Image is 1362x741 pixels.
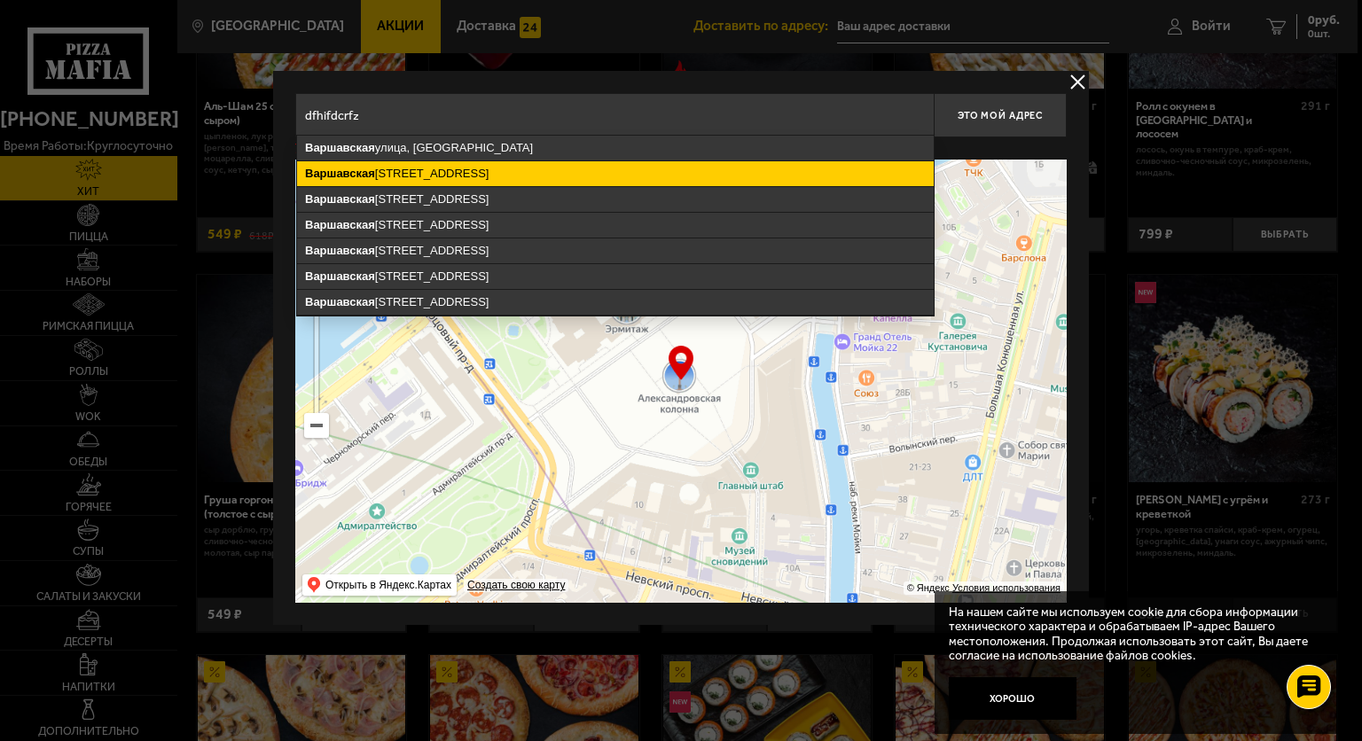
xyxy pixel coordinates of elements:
[297,213,934,238] ymaps: [STREET_ADDRESS]
[1067,71,1089,93] button: delivery type
[305,295,375,308] ymaps: Варшавская
[305,167,375,180] ymaps: Варшавская
[949,677,1076,720] button: Хорошо
[305,141,375,154] ymaps: Варшавская
[958,110,1043,121] span: Это мой адрес
[305,244,375,257] ymaps: Варшавская
[949,605,1319,664] p: На нашем сайте мы используем cookie для сбора информации технического характера и обрабатываем IP...
[305,192,375,206] ymaps: Варшавская
[934,93,1067,137] button: Это мой адрес
[952,582,1061,593] a: Условия использования
[297,238,934,263] ymaps: [STREET_ADDRESS]
[907,582,950,593] ymaps: © Яндекс
[305,218,375,231] ymaps: Варшавская
[297,264,934,289] ymaps: [STREET_ADDRESS]
[295,142,545,156] p: Укажите дом на карте или в поле ввода
[464,579,568,592] a: Создать свою карту
[297,136,934,160] ymaps: улица, [GEOGRAPHIC_DATA]
[305,269,375,283] ymaps: Варшавская
[295,93,934,137] input: Введите адрес доставки
[297,290,934,315] ymaps: [STREET_ADDRESS]
[325,574,451,596] ymaps: Открыть в Яндекс.Картах
[302,574,457,596] ymaps: Открыть в Яндекс.Картах
[297,187,934,212] ymaps: [STREET_ADDRESS]
[297,161,934,186] ymaps: [STREET_ADDRESS]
